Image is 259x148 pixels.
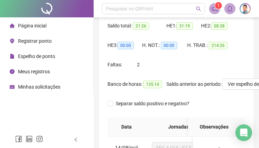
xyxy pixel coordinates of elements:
span: Espelho de ponto [18,54,55,59]
span: Página inicial [18,23,46,28]
span: environment [10,39,15,43]
th: Data [107,117,146,137]
span: 214:26 [209,42,227,49]
div: HE 3: [107,41,142,49]
div: HE 1: [166,22,201,30]
span: 08:38 [211,22,227,30]
span: home [10,23,15,28]
span: schedule [10,84,15,89]
span: Separar saldo positivo e negativo? [113,100,192,107]
span: Faltas: [107,62,123,67]
span: clock-circle [10,69,15,74]
span: file [10,54,15,59]
span: 1 [217,3,220,8]
div: Saldo anterior ao período: [166,80,247,88]
div: HE 2: [201,22,236,30]
span: instagram [36,135,43,142]
span: 135:14 [143,81,162,88]
span: Observações [193,123,234,131]
span: 21:26 [133,22,149,30]
span: left [74,137,78,142]
span: Minhas solicitações [18,84,60,90]
span: notification [211,6,218,12]
span: 00:00 [118,42,134,49]
sup: 1 [215,2,222,9]
div: H. TRAB.: [187,41,236,49]
span: facebook [15,135,22,142]
div: Banco de horas: [107,80,166,88]
span: linkedin [26,135,33,142]
div: Saldo total: [107,22,166,30]
span: Meus registros [18,69,50,74]
span: search [196,6,201,11]
span: 31:19 [176,22,193,30]
div: H. NOT.: [142,41,187,49]
span: 00:00 [161,42,177,49]
span: 2 [137,62,140,67]
th: Observações [188,117,240,137]
img: 34089 [240,3,250,14]
div: Open Intercom Messenger [235,124,252,141]
span: Registrar ponto [18,38,52,44]
th: Jornadas [146,117,211,137]
span: bell [227,6,233,12]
